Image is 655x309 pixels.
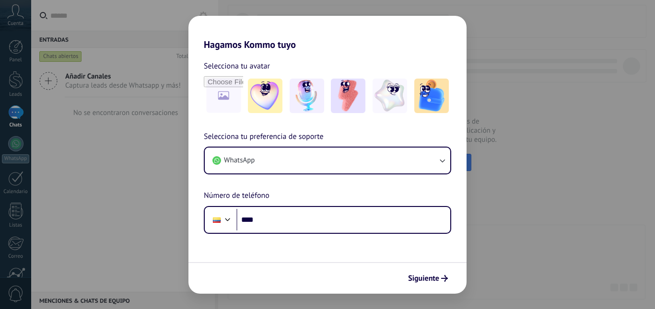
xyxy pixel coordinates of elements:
[404,270,452,286] button: Siguiente
[248,79,282,113] img: -1.jpeg
[224,156,255,165] span: WhatsApp
[290,79,324,113] img: -2.jpeg
[414,79,449,113] img: -5.jpeg
[204,190,269,202] span: Número de teléfono
[408,275,439,282] span: Siguiente
[208,210,226,230] div: Ecuador: + 593
[373,79,407,113] img: -4.jpeg
[204,60,270,72] span: Selecciona tu avatar
[188,16,467,50] h2: Hagamos Kommo tuyo
[204,131,324,143] span: Selecciona tu preferencia de soporte
[205,148,450,173] button: WhatsApp
[331,79,365,113] img: -3.jpeg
